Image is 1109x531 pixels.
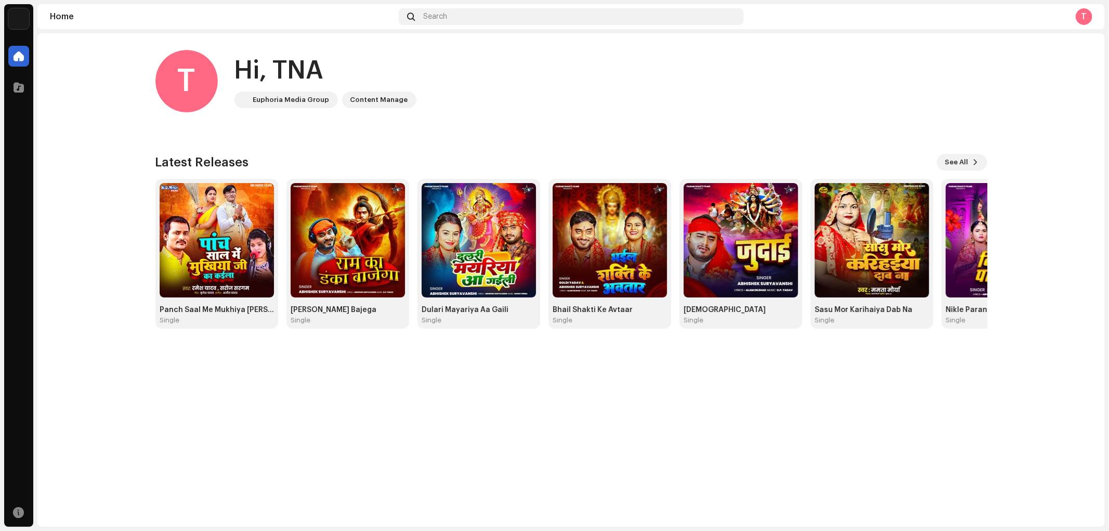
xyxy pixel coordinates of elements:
div: Euphoria Media Group [253,94,330,106]
div: Panch Saal Me Mukhiya [PERSON_NAME] [160,306,274,314]
div: T [155,50,218,112]
div: [PERSON_NAME] Bajega [291,306,405,314]
div: Hi, TNA [234,54,416,87]
img: 0badf5d5-a42a-4ab1-b27b-e88e9348cc6f [684,183,798,297]
img: 45bd357f-b584-4c6c-adb0-040f70b42956 [160,183,274,297]
div: [DEMOGRAPHIC_DATA] [684,306,798,314]
div: Single [684,316,703,325]
div: Bhail Shakti Ke Avtaar [553,306,667,314]
div: T [1076,8,1092,25]
div: Single [160,316,179,325]
div: Nikle Paranwa [946,306,1060,314]
img: 633c0308-d6b1-4396-a473-6e666da24653 [946,183,1060,297]
div: Single [291,316,310,325]
div: Dulari Mayariya Aa Gaili [422,306,536,314]
div: Single [946,316,966,325]
div: Home [50,12,395,21]
div: Content Manage [350,94,408,106]
div: Sasu Mor Karihaiya Dab Na [815,306,929,314]
span: See All [945,152,969,173]
div: Single [553,316,572,325]
span: Search [423,12,447,21]
img: 7dc9357b-b438-4939-b87e-3cf6940cbd3c [291,183,405,297]
button: See All [937,154,987,171]
h3: Latest Releases [155,154,249,171]
img: de0d2825-999c-4937-b35a-9adca56ee094 [237,94,249,106]
div: Single [815,316,834,325]
img: 687b34b7-1d5c-4a01-9aac-38d0d4729abd [553,183,667,297]
div: Single [422,316,441,325]
img: de0d2825-999c-4937-b35a-9adca56ee094 [8,8,29,29]
img: 0511e1cd-416d-4908-9273-a790e1704f53 [422,183,536,297]
img: c93e657b-23dd-40c4-822e-ab306084b5d4 [815,183,929,297]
